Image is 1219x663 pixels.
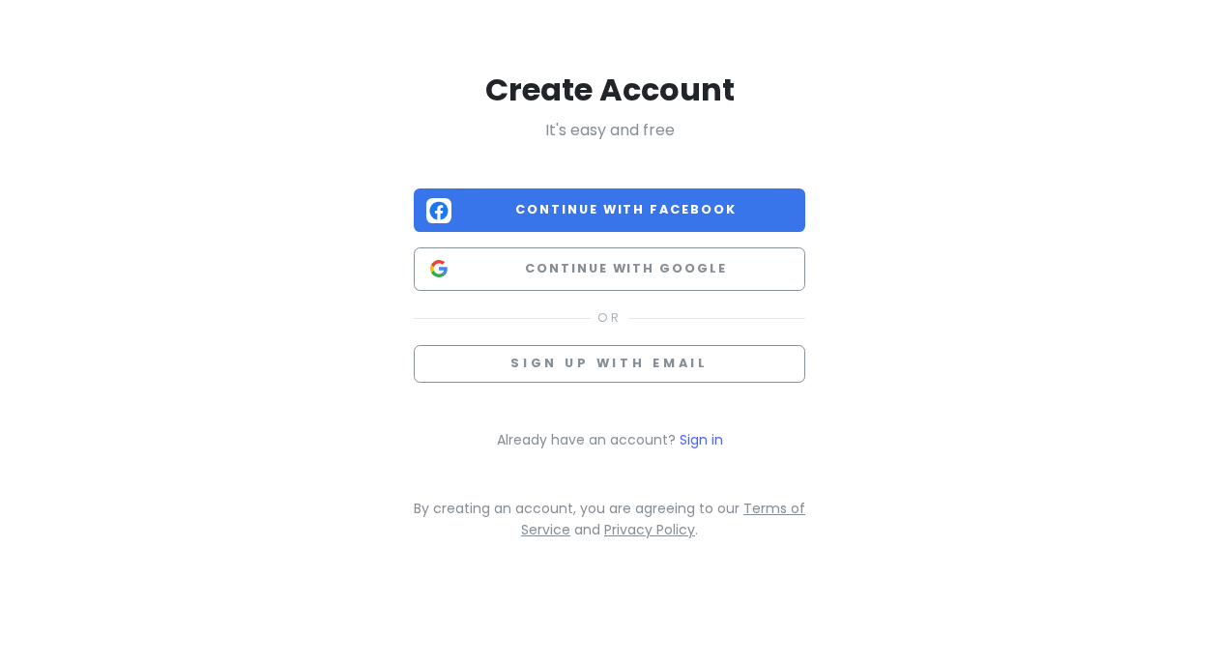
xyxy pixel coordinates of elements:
[414,188,805,232] button: Continue with Facebook
[426,198,451,223] img: Facebook logo
[604,520,695,539] a: Privacy Policy
[414,429,805,450] p: Already have an account?
[459,200,793,219] span: Continue with Facebook
[680,430,723,449] a: Sign in
[426,256,451,281] img: Google logo
[414,498,805,541] p: By creating an account, you are agreeing to our and .
[414,345,805,383] button: Sign up with email
[459,259,793,278] span: Continue with Google
[414,247,805,291] button: Continue with Google
[510,355,709,371] span: Sign up with email
[414,118,805,143] p: It's easy and free
[414,70,805,110] h2: Create Account
[521,499,805,539] a: Terms of Service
